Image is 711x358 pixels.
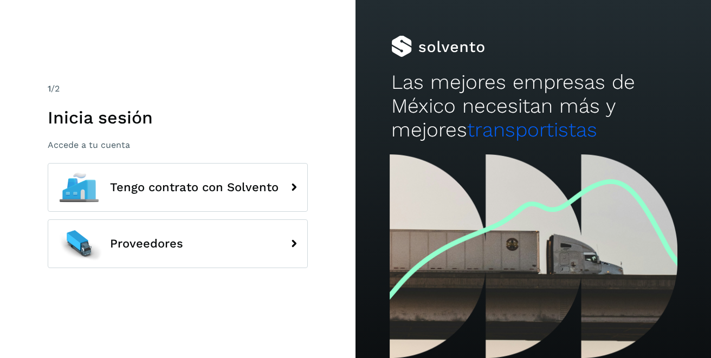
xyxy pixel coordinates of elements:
[467,118,597,141] span: transportistas
[48,219,308,268] button: Proveedores
[48,107,308,128] h1: Inicia sesión
[48,83,51,94] span: 1
[48,140,308,150] p: Accede a tu cuenta
[110,237,183,250] span: Proveedores
[110,181,279,194] span: Tengo contrato con Solvento
[48,82,308,95] div: /2
[48,163,308,212] button: Tengo contrato con Solvento
[391,70,676,142] h2: Las mejores empresas de México necesitan más y mejores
